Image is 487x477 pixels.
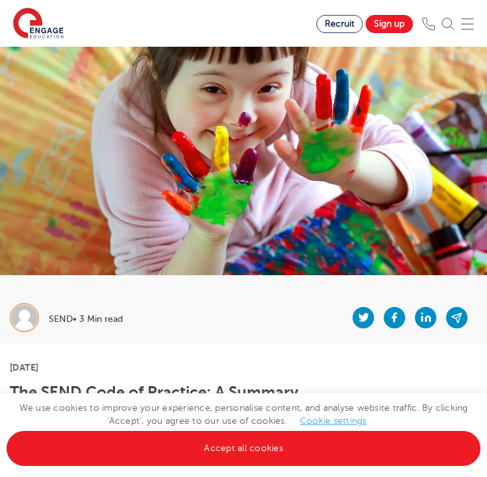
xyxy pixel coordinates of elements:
a: Cookie settings [300,416,367,426]
span: Recruit [325,19,355,29]
h1: The SEND Code of Practice: A Summary [10,384,477,400]
a: Accept all cookies [6,431,481,466]
p: [DATE] [10,363,477,372]
a: Sign up [366,15,413,33]
a: Recruit [316,15,363,33]
img: Phone [422,18,435,31]
img: Mobile Menu [461,18,474,31]
p: SEND• 3 Min read [49,315,123,324]
img: Search [442,18,455,31]
img: Engage Education [13,8,64,40]
span: We use cookies to improve your experience, personalise content, and analyse website traffic. By c... [6,403,481,453]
